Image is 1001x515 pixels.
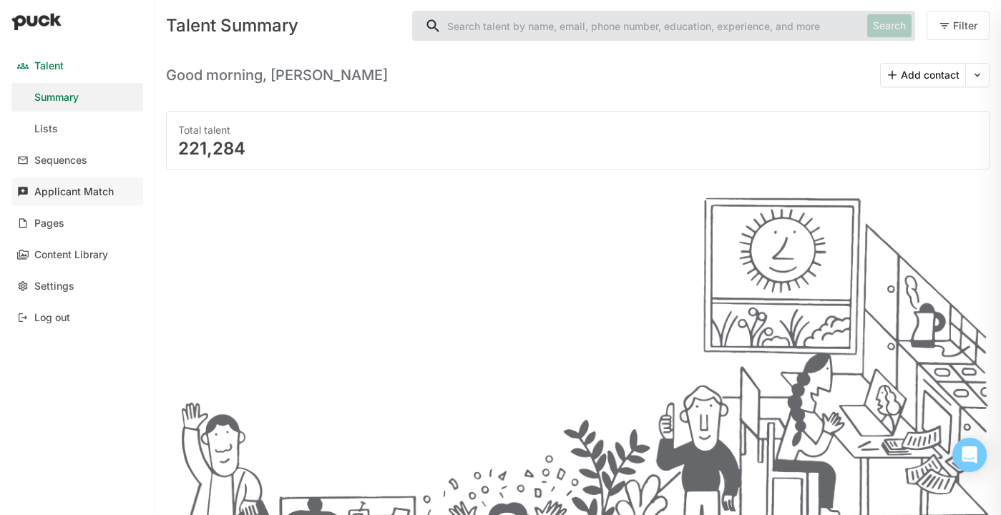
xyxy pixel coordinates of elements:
[34,217,64,230] div: Pages
[178,123,977,137] div: Total talent
[34,60,64,72] div: Talent
[34,249,108,261] div: Content Library
[881,64,965,87] button: Add contact
[34,186,114,198] div: Applicant Match
[166,17,401,34] div: Talent Summary
[11,240,143,269] a: Content Library
[34,312,70,324] div: Log out
[11,209,143,237] a: Pages
[11,51,143,80] a: Talent
[927,11,990,40] button: Filter
[11,177,143,206] a: Applicant Match
[34,154,87,167] div: Sequences
[34,92,79,104] div: Summary
[178,140,977,157] div: 221,284
[11,272,143,300] a: Settings
[11,114,143,143] a: Lists
[34,123,58,135] div: Lists
[952,438,987,472] div: Open Intercom Messenger
[34,280,74,293] div: Settings
[413,11,861,40] input: Search
[11,83,143,112] a: Summary
[166,67,388,84] h3: Good morning, [PERSON_NAME]
[11,146,143,175] a: Sequences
